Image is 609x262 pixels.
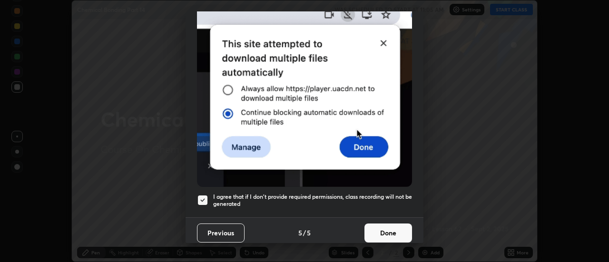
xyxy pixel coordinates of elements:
button: Done [364,223,412,243]
h4: / [303,228,306,238]
h4: 5 [298,228,302,238]
button: Previous [197,223,245,243]
h5: I agree that if I don't provide required permissions, class recording will not be generated [213,193,412,208]
h4: 5 [307,228,311,238]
